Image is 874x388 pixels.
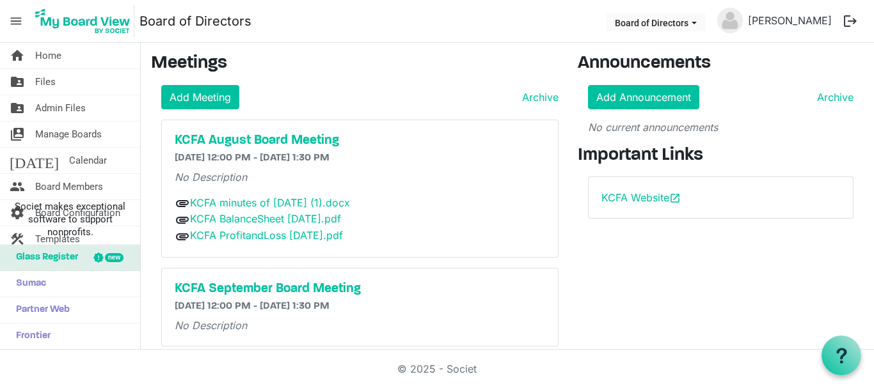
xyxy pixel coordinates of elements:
span: open_in_new [669,192,681,204]
a: Archive [812,89,854,105]
a: KCFA September Board Meeting [175,281,545,297]
button: Board of Directors dropdownbutton [607,13,705,31]
span: attachment [175,229,190,244]
h6: [DATE] 12:00 PM - [DATE] 1:30 PM [175,300,545,313]
a: KCFA Websiteopen_in_new [601,191,681,204]
span: people [10,174,25,199]
a: KCFA August Board Meeting [175,133,545,148]
div: new [105,253,123,262]
a: Board of Directors [139,8,251,34]
span: Admin Files [35,95,86,121]
span: attachment [175,196,190,211]
p: No Description [175,318,545,333]
span: Sumac [10,271,46,297]
span: folder_shared [10,95,25,121]
p: No current announcements [588,120,854,135]
span: Glass Register [10,245,78,270]
span: menu [4,9,28,33]
span: attachment [175,212,190,228]
span: Partner Web [10,297,70,323]
span: Home [35,43,61,68]
span: Manage Boards [35,121,102,147]
h3: Announcements [578,53,864,75]
img: no-profile-picture.svg [717,8,743,33]
img: My Board View Logo [31,5,134,37]
span: home [10,43,25,68]
a: [PERSON_NAME] [743,8,837,33]
a: KCFA BalanceSheet [DATE].pdf [190,212,341,225]
a: KCFA minutes of [DATE] (1).docx [190,196,350,209]
a: Archive [517,89,559,105]
span: [DATE] [10,148,59,173]
a: KCFA ProfitandLoss [DATE].pdf [190,229,343,242]
span: Board Members [35,174,103,199]
span: Frontier [10,323,51,349]
button: logout [837,8,864,35]
h3: Important Links [578,145,864,167]
p: No Description [175,169,545,185]
a: © 2025 - Societ [397,362,477,375]
h3: Meetings [151,53,559,75]
a: My Board View Logo [31,5,139,37]
a: Add Meeting [161,85,239,109]
span: Files [35,69,56,95]
span: Calendar [69,148,107,173]
span: Societ makes exceptional software to support nonprofits. [6,200,134,238]
h6: [DATE] 12:00 PM - [DATE] 1:30 PM [175,152,545,164]
span: switch_account [10,121,25,147]
a: Add Announcement [588,85,699,109]
span: folder_shared [10,69,25,95]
